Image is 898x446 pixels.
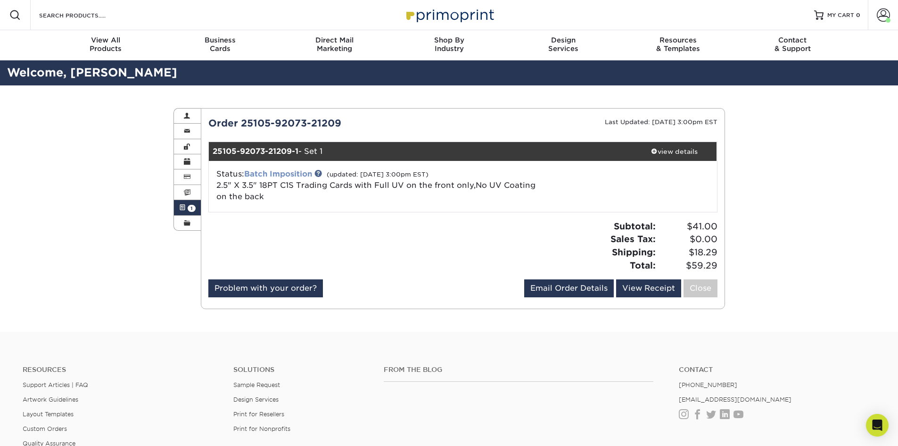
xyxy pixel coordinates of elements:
h4: Solutions [233,366,370,374]
a: Design Services [233,396,279,403]
img: Primoprint [402,5,496,25]
span: 0 [856,12,860,18]
a: [PHONE_NUMBER] [679,381,737,388]
strong: Subtotal: [614,221,656,231]
div: Products [49,36,163,53]
span: View All [49,36,163,44]
strong: 25105-92073-21209-1 [213,147,298,156]
span: Design [506,36,621,44]
a: Direct MailMarketing [277,30,392,60]
span: Business [163,36,277,44]
div: Cards [163,36,277,53]
span: MY CART [827,11,854,19]
span: $0.00 [659,233,717,246]
a: Print for Nonprofits [233,425,290,432]
div: & Support [735,36,850,53]
a: Shop ByIndustry [392,30,506,60]
a: view details [632,142,717,161]
a: Sample Request [233,381,280,388]
span: $59.29 [659,259,717,272]
div: Order 25105-92073-21209 [201,116,463,130]
a: Layout Templates [23,411,74,418]
span: $41.00 [659,220,717,233]
div: Status: [209,168,547,202]
a: Email Order Details [524,279,614,297]
a: DesignServices [506,30,621,60]
a: Contact& Support [735,30,850,60]
small: (updated: [DATE] 3:00pm EST) [327,171,428,178]
a: [EMAIL_ADDRESS][DOMAIN_NAME] [679,396,791,403]
a: Print for Resellers [233,411,284,418]
span: $18.29 [659,246,717,259]
span: Shop By [392,36,506,44]
span: Contact [735,36,850,44]
a: Resources& Templates [621,30,735,60]
a: Artwork Guidelines [23,396,78,403]
span: Resources [621,36,735,44]
a: View Receipt [616,279,681,297]
strong: Total: [630,260,656,270]
div: & Templates [621,36,735,53]
a: Problem with your order? [208,279,323,297]
div: view details [632,147,717,156]
div: Marketing [277,36,392,53]
strong: Sales Tax: [610,234,656,244]
a: 2.5" X 3.5" 18PT C1S Trading Cards with Full UV on the front only,No UV Coating on the back [216,181,536,201]
a: Support Articles | FAQ [23,381,88,388]
div: Open Intercom Messenger [866,414,889,437]
strong: Shipping: [612,247,656,257]
a: Batch Imposition [244,169,312,178]
span: Direct Mail [277,36,392,44]
div: Industry [392,36,506,53]
h4: Resources [23,366,219,374]
a: 1 [174,200,201,215]
a: Contact [679,366,875,374]
a: Close [684,279,717,297]
div: - Set 1 [209,142,632,161]
small: Last Updated: [DATE] 3:00pm EST [605,118,717,126]
a: BusinessCards [163,30,277,60]
div: Services [506,36,621,53]
a: View AllProducts [49,30,163,60]
h4: From the Blog [384,366,653,374]
input: SEARCH PRODUCTS..... [38,9,130,21]
span: 1 [188,205,196,212]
